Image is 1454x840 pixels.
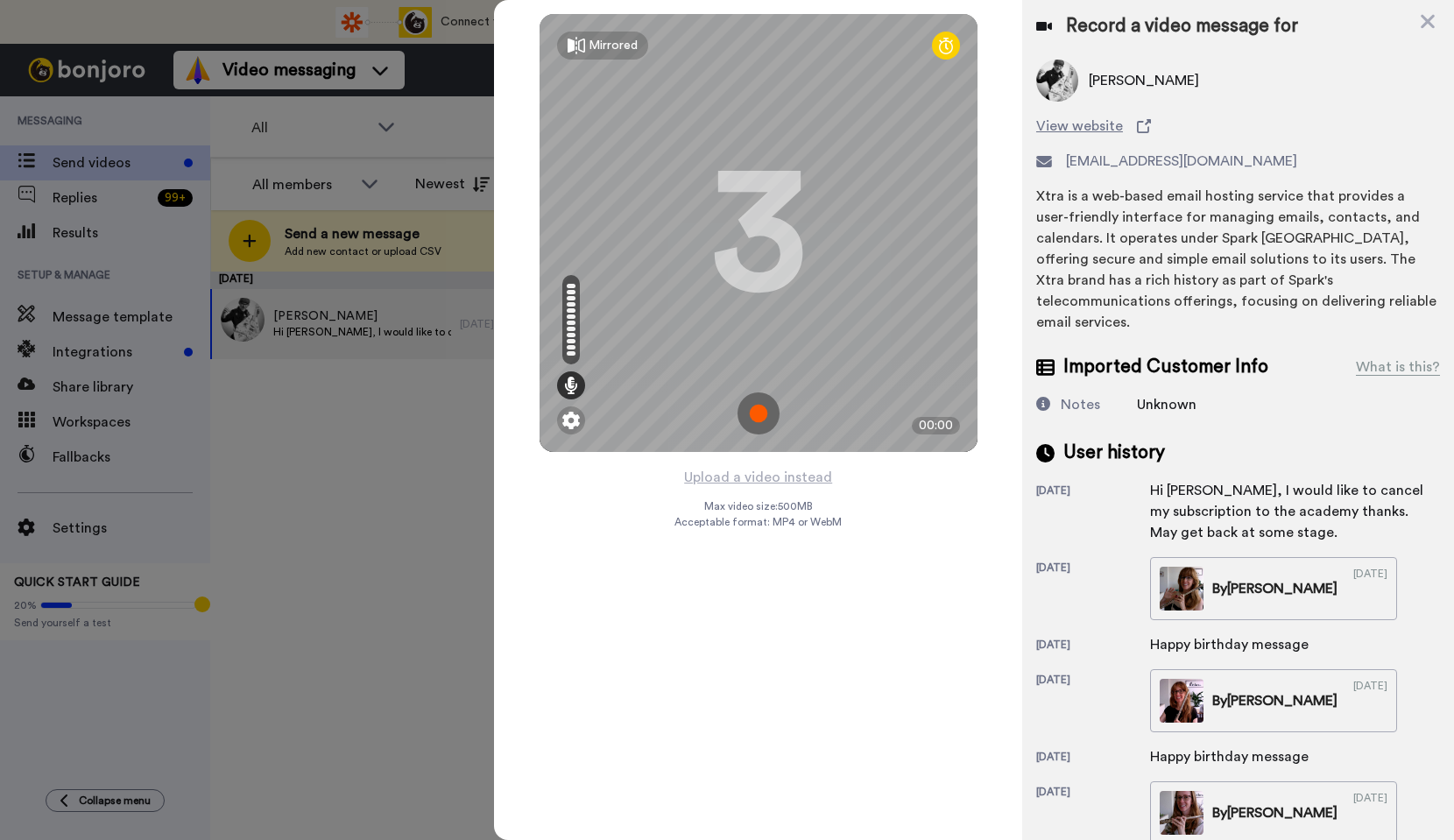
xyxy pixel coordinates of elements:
div: [DATE] [1353,679,1387,723]
div: Hi [PERSON_NAME], I would like to cancel my subscription to the academy thanks. May get back at s... [1150,480,1430,543]
div: What is this? [1356,356,1440,378]
img: ic_gear.svg [562,412,580,429]
img: 0af17de4-e26b-4439-b36c-5cfa1687357e-thumb.jpg [1160,679,1203,723]
div: [DATE] [1036,484,1150,543]
div: By [PERSON_NAME] [1212,690,1338,711]
div: By [PERSON_NAME] [1212,578,1338,599]
button: Upload a video instead [679,466,837,489]
div: [DATE] [1353,567,1387,611]
span: User history [1063,440,1165,466]
span: Unknown [1137,398,1196,412]
a: By[PERSON_NAME][DATE] [1150,669,1397,732]
div: [DATE] [1036,673,1150,732]
img: 40685ee9-8d34-46ec-ae24-ec9311741d6d-thumb.jpg [1160,567,1203,611]
div: Happy birthday message [1150,746,1309,767]
div: [DATE] [1036,750,1150,767]
span: [EMAIL_ADDRESS][DOMAIN_NAME] [1066,151,1297,172]
div: Xtra is a web-based email hosting service that provides a user-friendly interface for managing em... [1036,186,1440,333]
div: 3 [710,167,807,299]
div: [DATE] [1036,561,1150,620]
div: [DATE] [1036,638,1150,655]
div: 00:00 [912,417,960,434]
a: By[PERSON_NAME][DATE] [1150,557,1397,620]
div: Notes [1061,394,1100,415]
span: Acceptable format: MP4 or WebM [674,515,842,529]
img: 5ee775fc-b09d-4609-9f51-fce2200aa74f-thumb.jpg [1160,791,1203,835]
span: Imported Customer Info [1063,354,1268,380]
div: Happy birthday message [1150,634,1309,655]
span: Max video size: 500 MB [704,499,813,513]
div: By [PERSON_NAME] [1212,802,1338,823]
div: [DATE] [1353,791,1387,835]
img: ic_record_start.svg [738,392,780,434]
